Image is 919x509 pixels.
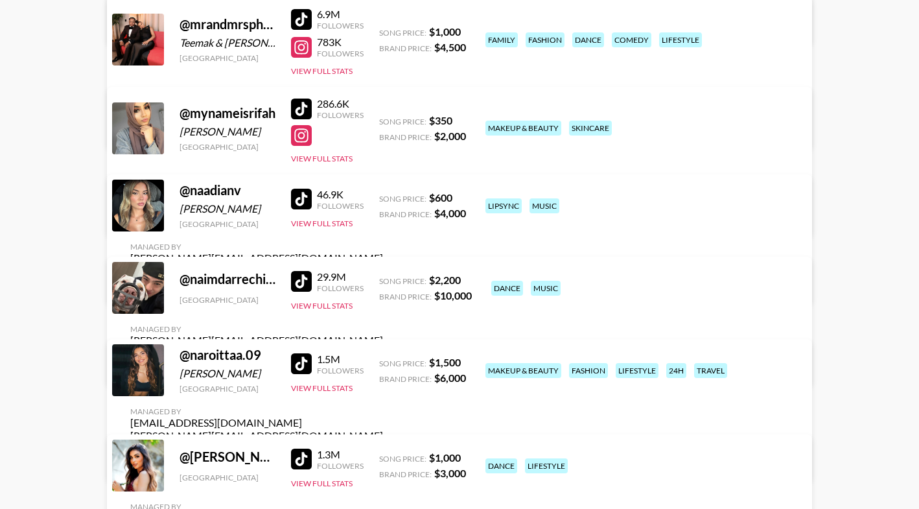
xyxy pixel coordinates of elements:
[130,416,383,429] div: [EMAIL_ADDRESS][DOMAIN_NAME]
[291,301,353,311] button: View Full Stats
[429,191,452,204] strong: $ 600
[130,407,383,416] div: Managed By
[180,347,275,363] div: @ naroittaa.09
[379,374,432,384] span: Brand Price:
[485,458,517,473] div: dance
[379,43,432,53] span: Brand Price:
[429,25,461,38] strong: $ 1,000
[291,219,353,228] button: View Full Stats
[434,372,466,384] strong: $ 6,000
[569,363,608,378] div: fashion
[379,28,426,38] span: Song Price:
[434,130,466,142] strong: $ 2,000
[379,454,426,464] span: Song Price:
[317,188,364,201] div: 46.9K
[317,201,364,211] div: Followers
[434,207,466,219] strong: $ 4,000
[180,384,275,394] div: [GEOGRAPHIC_DATA]
[180,202,275,215] div: [PERSON_NAME]
[180,36,275,49] div: Teemak & [PERSON_NAME]
[666,363,686,378] div: 24h
[130,334,383,347] div: [PERSON_NAME][EMAIL_ADDRESS][DOMAIN_NAME]
[525,458,568,473] div: lifestyle
[379,209,432,219] span: Brand Price:
[317,461,364,471] div: Followers
[531,281,561,296] div: music
[379,469,432,479] span: Brand Price:
[569,121,612,136] div: skincare
[317,270,364,283] div: 29.9M
[180,367,275,380] div: [PERSON_NAME]
[317,283,364,293] div: Followers
[317,448,364,461] div: 1.3M
[317,8,364,21] div: 6.9M
[572,32,604,47] div: dance
[317,110,364,120] div: Followers
[180,142,275,152] div: [GEOGRAPHIC_DATA]
[379,292,432,302] span: Brand Price:
[379,359,426,368] span: Song Price:
[130,429,383,442] div: [PERSON_NAME][EMAIL_ADDRESS][DOMAIN_NAME]
[180,219,275,229] div: [GEOGRAPHIC_DATA]
[485,363,561,378] div: makeup & beauty
[526,32,564,47] div: fashion
[485,198,522,213] div: lipsync
[694,363,727,378] div: travel
[130,242,383,252] div: Managed By
[379,194,426,204] span: Song Price:
[379,117,426,126] span: Song Price:
[434,467,466,479] strong: $ 3,000
[180,105,275,121] div: @ mynameisrifah
[485,32,518,47] div: family
[130,324,383,334] div: Managed By
[180,295,275,305] div: [GEOGRAPHIC_DATA]
[616,363,658,378] div: lifestyle
[291,479,353,488] button: View Full Stats
[317,366,364,375] div: Followers
[434,41,466,53] strong: $ 4,500
[317,49,364,58] div: Followers
[429,274,461,286] strong: $ 2,200
[180,182,275,198] div: @ naadianv
[130,252,383,265] div: [PERSON_NAME][EMAIL_ADDRESS][DOMAIN_NAME]
[429,451,461,464] strong: $ 1,000
[291,383,353,393] button: View Full Stats
[429,356,461,368] strong: $ 1,500
[659,32,702,47] div: lifestyle
[180,271,275,287] div: @ naimdarrechilemete
[491,281,523,296] div: dance
[180,125,275,138] div: [PERSON_NAME]
[317,21,364,30] div: Followers
[180,473,275,482] div: [GEOGRAPHIC_DATA]
[180,16,275,32] div: @ mrandmrsphoenix
[317,353,364,366] div: 1.5M
[317,36,364,49] div: 783K
[379,276,426,286] span: Song Price:
[429,114,452,126] strong: $ 350
[180,53,275,63] div: [GEOGRAPHIC_DATA]
[485,121,561,136] div: makeup & beauty
[379,132,432,142] span: Brand Price:
[291,66,353,76] button: View Full Stats
[529,198,559,213] div: music
[180,449,275,465] div: @ [PERSON_NAME].[PERSON_NAME]
[317,97,364,110] div: 286.6K
[612,32,651,47] div: comedy
[434,289,472,302] strong: $ 10,000
[291,154,353,163] button: View Full Stats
